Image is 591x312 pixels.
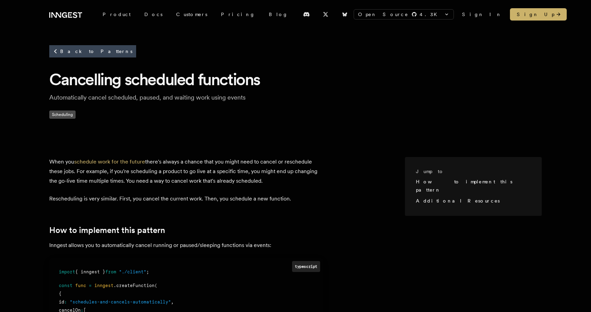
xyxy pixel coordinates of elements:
[94,283,114,288] span: inngest
[49,69,542,90] h1: Cancelling scheduled functions
[49,110,76,119] span: Scheduling
[318,9,333,20] a: X
[49,240,323,250] p: Inngest allows you to automatically cancel running or paused/sleeping functions via events:
[75,283,86,288] span: func
[462,11,502,18] a: Sign In
[59,291,62,296] span: {
[214,8,262,21] a: Pricing
[75,269,105,274] span: { inngest }
[59,299,64,304] span: id
[299,9,314,20] a: Discord
[416,198,500,204] a: Additional Resources
[49,157,323,186] p: When you there's always a chance that you might need to cancel or reschedule these jobs. For exam...
[70,299,171,304] span: "schedules-and-cancels-automatically"
[262,8,295,21] a: Blog
[49,225,323,235] h2: How to implement this pattern
[64,299,67,304] span: :
[59,269,75,274] span: import
[49,45,136,57] a: Back to Patterns
[358,11,409,18] span: Open Source
[96,8,137,21] div: Product
[155,283,157,288] span: (
[420,11,441,18] span: 4.3 K
[59,283,73,288] span: const
[416,179,512,193] a: How to implement this pattern
[105,269,116,274] span: from
[510,8,567,21] a: Sign Up
[119,269,146,274] span: "./client"
[89,283,92,288] span: =
[146,269,149,274] span: ;
[137,8,169,21] a: Docs
[292,261,320,272] div: typescript
[114,283,155,288] span: .createFunction
[171,299,174,304] span: ,
[337,9,352,20] a: Bluesky
[74,158,145,165] a: schedule work for the future
[416,168,525,175] h3: Jump to
[49,194,323,204] p: Rescheduling is very similar. First, you cancel the current work. Then, you schedule a new function.
[49,93,268,102] p: Automatically cancel scheduled, paused, and waiting work using events
[169,8,214,21] a: Customers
